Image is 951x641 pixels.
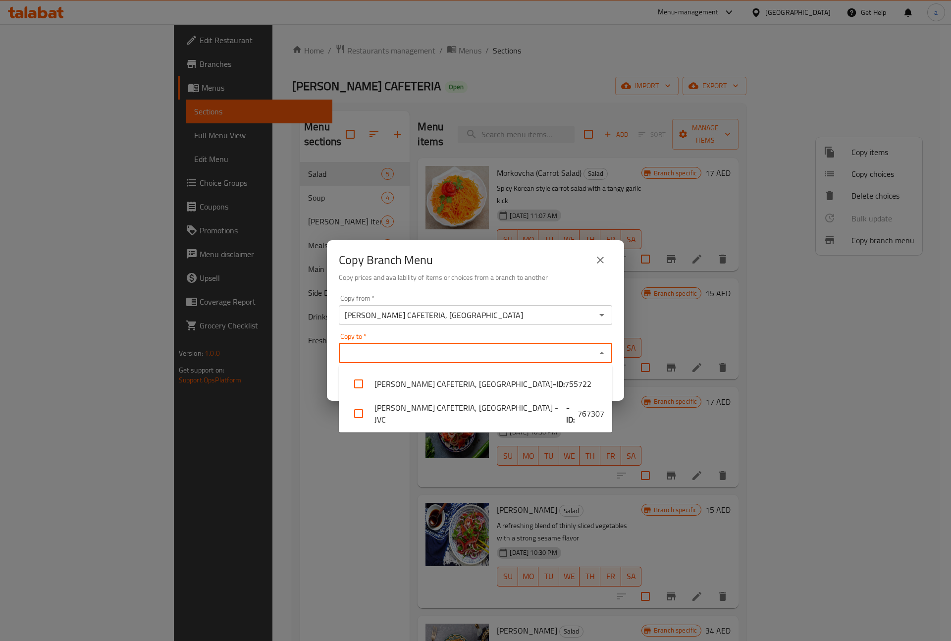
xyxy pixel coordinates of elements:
[339,399,612,428] li: [PERSON_NAME] CAFETERIA, [GEOGRAPHIC_DATA] - JVC
[565,378,591,390] span: 755722
[588,248,612,272] button: close
[595,308,609,322] button: Open
[566,402,578,426] b: - ID:
[595,346,609,360] button: Close
[339,369,612,399] li: [PERSON_NAME] CAFETERIA, [GEOGRAPHIC_DATA]
[578,408,604,420] span: 767307
[339,272,612,283] h6: Copy prices and availability of items or choices from a branch to another
[339,252,433,268] h2: Copy Branch Menu
[553,378,565,390] b: - ID:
